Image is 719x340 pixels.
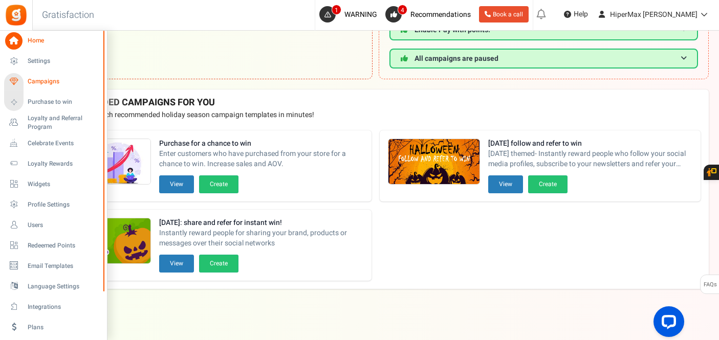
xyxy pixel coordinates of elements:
[388,139,480,185] img: Recommended Campaigns
[4,32,102,50] a: Home
[159,255,194,273] button: View
[560,6,592,22] a: Help
[28,200,99,209] span: Profile Settings
[4,94,102,111] a: Purchase to win
[159,218,363,228] strong: [DATE]: share and refer for instant win!
[571,9,588,19] span: Help
[28,323,99,332] span: Plans
[51,110,701,120] p: Preview and launch recommended holiday season campaign templates in minutes!
[4,196,102,213] a: Profile Settings
[28,303,99,311] span: Integrations
[488,139,692,149] strong: [DATE] follow and refer to win
[28,160,99,168] span: Loyalty Rewards
[610,9,698,20] span: HiperMax [PERSON_NAME]
[28,57,99,65] span: Settings
[4,278,102,295] a: Language Settings
[28,139,99,148] span: Celebrate Events
[4,53,102,70] a: Settings
[344,9,377,20] span: WARNING
[415,53,498,64] span: All campaigns are paused
[398,5,407,15] span: 4
[479,6,529,22] a: Book a call
[385,6,475,22] a: 4 Recommendations
[28,241,99,250] span: Redeemed Points
[4,298,102,315] a: Integrations
[4,73,102,90] a: Campaigns
[4,134,102,152] a: Celebrate Events
[28,77,99,86] span: Campaigns
[159,175,194,193] button: View
[4,319,102,336] a: Plans
[159,149,363,169] span: Enter customers who have purchased from your store for a chance to win. Increase sales and AOV.
[28,282,99,291] span: Language Settings
[319,6,381,22] a: 1 WARNING
[31,5,105,26] h3: Gratisfaction
[159,228,363,248] span: Instantly reward people for sharing your brand, products or messages over their social networks
[28,262,99,270] span: Email Templates
[28,180,99,189] span: Widgets
[4,155,102,172] a: Loyalty Rewards
[4,216,102,234] a: Users
[51,98,701,108] h4: RECOMMENDED CAMPAIGNS FOR YOU
[4,257,102,275] a: Email Templates
[4,114,102,131] a: Loyalty and Referral Program
[199,175,238,193] button: Create
[28,98,99,106] span: Purchase to win
[28,114,102,131] span: Loyalty and Referral Program
[703,275,717,294] span: FAQs
[488,175,523,193] button: View
[199,255,238,273] button: Create
[488,149,692,169] span: [DATE] themed- Instantly reward people who follow your social media profiles, subscribe to your n...
[410,9,471,20] span: Recommendations
[5,4,28,27] img: Gratisfaction
[4,175,102,193] a: Widgets
[528,175,568,193] button: Create
[332,5,341,15] span: 1
[4,237,102,254] a: Redeemed Points
[28,221,99,230] span: Users
[159,139,363,149] strong: Purchase for a chance to win
[28,36,99,45] span: Home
